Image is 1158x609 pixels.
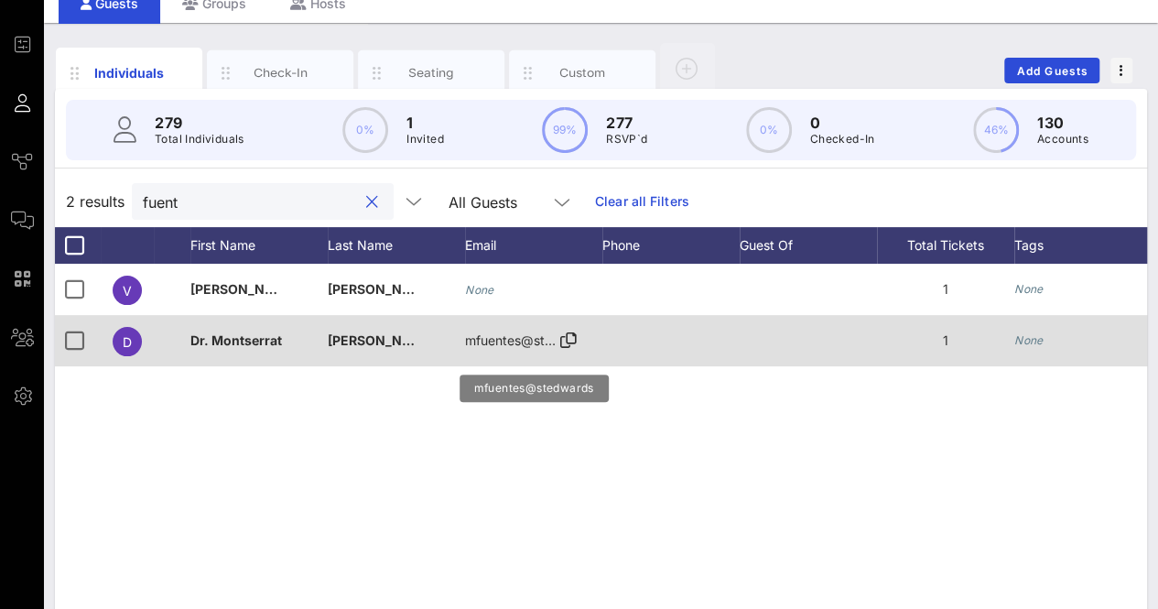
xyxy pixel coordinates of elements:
[465,283,494,297] i: None
[1016,64,1088,78] span: Add Guests
[155,130,244,148] p: Total Individuals
[66,190,124,212] span: 2 results
[542,64,623,82] div: Custom
[190,281,298,297] span: [PERSON_NAME]
[465,227,602,264] div: Email
[449,194,517,211] div: All Guests
[438,183,584,220] div: All Guests
[190,227,328,264] div: First Name
[328,332,436,348] span: [PERSON_NAME]
[406,112,444,134] p: 1
[810,130,875,148] p: Checked-In
[465,332,597,348] span: mfuentes@stedwards
[810,112,875,134] p: 0
[366,193,378,212] button: clear icon
[328,227,465,264] div: Last Name
[877,315,1014,366] div: 1
[877,227,1014,264] div: Total Tickets
[123,334,132,350] span: D
[1014,333,1044,347] i: None
[123,283,132,299] span: V
[89,63,170,82] div: Individuals
[155,112,244,134] p: 279
[606,112,647,134] p: 277
[877,264,1014,315] div: 1
[602,227,740,264] div: Phone
[328,281,436,297] span: [PERSON_NAME]
[1004,58,1099,83] button: Add Guests
[1014,282,1044,296] i: None
[240,64,321,82] div: Check-In
[595,191,689,212] a: Clear all Filters
[1037,130,1088,148] p: Accounts
[391,64,472,82] div: Seating
[606,130,647,148] p: RSVP`d
[740,227,877,264] div: Guest Of
[190,332,282,348] span: Dr. Montserrat
[1037,112,1088,134] p: 130
[406,130,444,148] p: Invited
